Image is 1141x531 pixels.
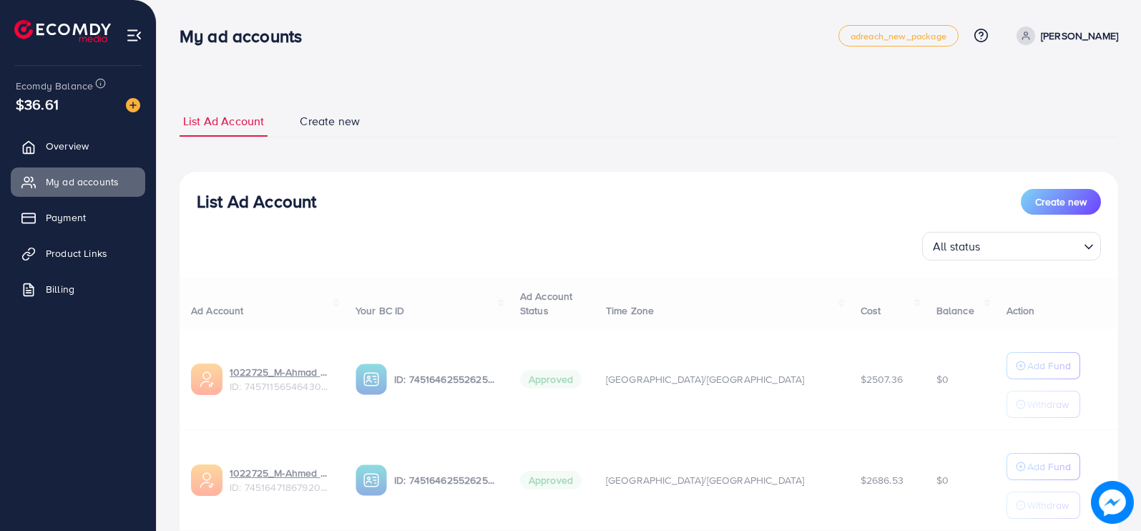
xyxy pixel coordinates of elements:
p: [PERSON_NAME] [1041,27,1118,44]
span: List Ad Account [183,113,264,130]
span: Create new [1035,195,1087,209]
img: menu [126,27,142,44]
div: Search for option [922,232,1101,260]
button: Create new [1021,189,1101,215]
span: Ecomdy Balance [16,79,93,93]
span: All status [930,236,984,257]
a: Payment [11,203,145,232]
a: Billing [11,275,145,303]
h3: List Ad Account [197,191,316,212]
span: Overview [46,139,89,153]
a: My ad accounts [11,167,145,196]
a: adreach_new_package [838,25,959,47]
span: adreach_new_package [851,31,946,41]
a: [PERSON_NAME] [1011,26,1118,45]
span: My ad accounts [46,175,119,189]
h3: My ad accounts [180,26,313,47]
span: Payment [46,210,86,225]
span: Product Links [46,246,107,260]
img: image [126,98,140,112]
span: $36.61 [16,94,59,115]
a: Overview [11,132,145,160]
span: Create new [300,113,360,130]
span: Billing [46,282,74,296]
img: image [1091,481,1134,524]
img: logo [14,20,111,42]
input: Search for option [985,233,1078,257]
a: Product Links [11,239,145,268]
